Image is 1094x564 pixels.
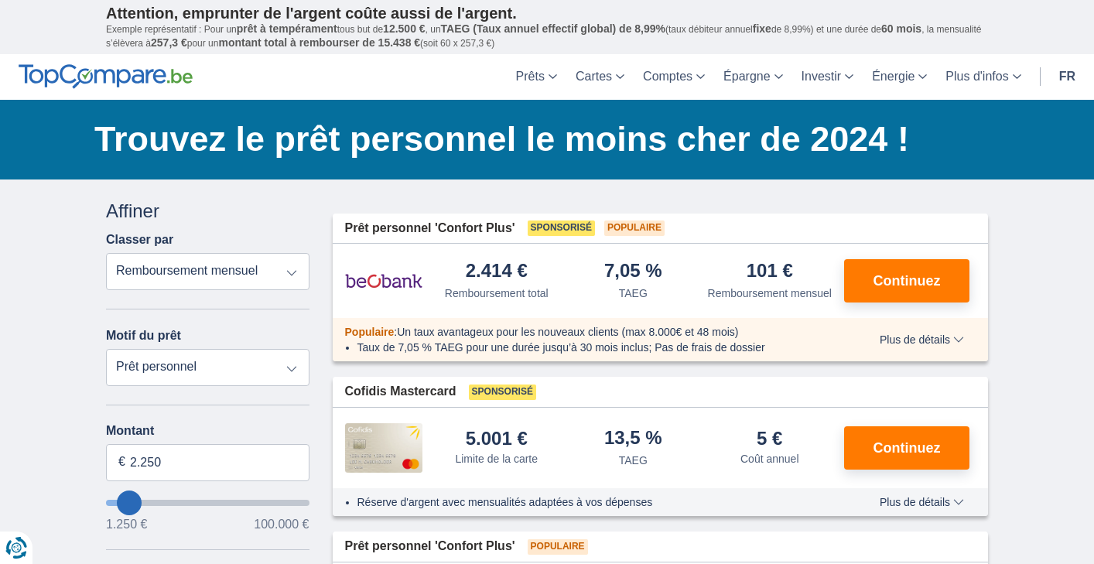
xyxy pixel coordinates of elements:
span: Populaire [345,326,395,338]
span: 60 mois [881,22,921,35]
a: Investir [792,54,863,100]
button: Plus de détails [868,333,976,346]
div: 5.001 € [466,429,528,448]
span: Un taux avantageux pour les nouveaux clients (max 8.000€ et 48 mois) [397,326,738,338]
span: Plus de détails [880,497,964,508]
div: TAEG [619,285,648,301]
div: Affiner [106,198,309,224]
span: 100.000 € [254,518,309,531]
input: wantToBorrow [106,500,309,506]
div: TAEG [619,453,648,468]
p: Attention, emprunter de l'argent coûte aussi de l'argent. [106,4,988,22]
div: : [333,324,847,340]
div: 2.414 € [466,261,528,282]
span: prêt à tempérament [237,22,337,35]
span: Prêt personnel 'Confort Plus' [345,220,515,238]
span: Sponsorisé [469,385,536,400]
span: Prêt personnel 'Confort Plus' [345,538,515,555]
div: Remboursement mensuel [708,285,832,301]
span: € [118,453,125,471]
span: Populaire [604,220,665,236]
a: Comptes [634,54,714,100]
div: 101 € [747,261,793,282]
div: Limite de la carte [455,451,538,467]
span: montant total à rembourser de 15.438 € [218,36,420,49]
div: Coût annuel [740,451,799,467]
span: 12.500 € [383,22,426,35]
label: Montant [106,424,309,438]
a: Énergie [863,54,936,100]
a: Cartes [566,54,634,100]
button: Plus de détails [868,496,976,508]
li: Réserve d'argent avec mensualités adaptées à vos dépenses [357,494,835,510]
a: Épargne [714,54,792,100]
div: 7,05 % [604,261,662,282]
span: Sponsorisé [528,220,595,236]
div: 13,5 % [604,429,662,449]
span: Plus de détails [880,334,964,345]
img: pret personnel Beobank [345,261,422,300]
div: 5 € [757,429,782,448]
a: fr [1050,54,1085,100]
p: Exemple représentatif : Pour un tous but de , un (taux débiteur annuel de 8,99%) et une durée de ... [106,22,988,50]
a: Prêts [507,54,566,100]
button: Continuez [844,259,969,303]
span: 1.250 € [106,518,147,531]
span: TAEG (Taux annuel effectif global) de 8,99% [441,22,665,35]
span: fixe [753,22,771,35]
a: Plus d'infos [936,54,1030,100]
h1: Trouvez le prêt personnel le moins cher de 2024 ! [94,115,988,163]
label: Classer par [106,233,173,247]
label: Motif du prêt [106,329,181,343]
img: pret personnel Cofidis CC [345,423,422,473]
span: 257,3 € [151,36,187,49]
span: Cofidis Mastercard [345,383,456,401]
li: Taux de 7,05 % TAEG pour une durée jusqu’à 30 mois inclus; Pas de frais de dossier [357,340,835,355]
img: TopCompare [19,64,193,89]
span: Continuez [873,441,941,455]
span: Populaire [528,539,588,555]
div: Remboursement total [445,285,549,301]
button: Continuez [844,426,969,470]
span: Continuez [873,274,941,288]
